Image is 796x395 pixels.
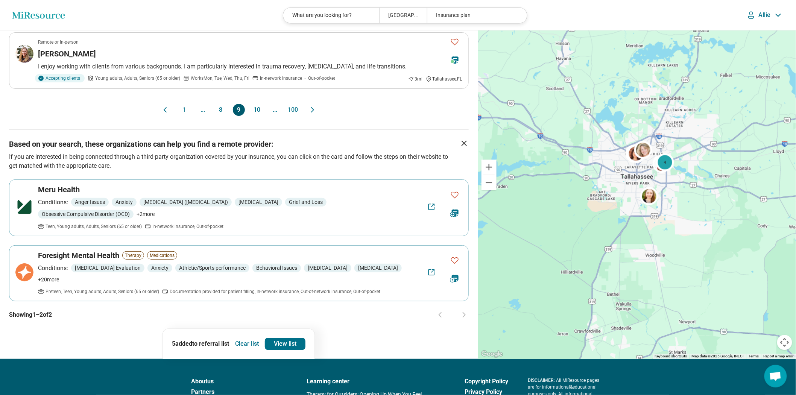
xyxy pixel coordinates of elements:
a: Report a map error [764,354,794,358]
button: Favorite [447,187,462,203]
a: FavoriteForesight Mental HealthTherapyMedicationsConditions:[MEDICAL_DATA] EvaluationAnxietyAthle... [9,245,469,301]
div: Open chat [764,365,787,387]
span: Works Mon, Tue, Wed, Thu, Fri [191,75,249,82]
p: Allie [759,11,771,19]
a: Aboutus [191,377,287,386]
a: Copyright Policy [465,377,508,386]
div: Tallahassee , FL [426,76,462,82]
span: [MEDICAL_DATA] [235,198,282,207]
p: Conditions: [38,198,68,207]
span: In-network insurance, Out-of-pocket [152,223,223,230]
h3: Foresight Mental Health [38,250,119,261]
button: Favorite [447,34,462,50]
span: Preteen, Teen, Young adults, Adults, Seniors (65 or older) [46,288,159,295]
button: 10 [251,104,263,116]
span: [MEDICAL_DATA] ([MEDICAL_DATA]) [140,198,232,207]
a: Terms (opens in new tab) [749,354,759,358]
span: [MEDICAL_DATA] [354,264,402,272]
a: Open this area in Google Maps (opens a new window) [480,349,504,359]
span: Therapy [122,251,144,260]
button: Clear list [232,338,262,350]
button: Next page [308,104,317,116]
span: Anger Issues [71,198,109,207]
span: Documentation provided for patient filling, In-network insurance, Out-of-network insurance, Out-o... [170,288,380,295]
button: Zoom out [482,175,497,190]
button: 9 [233,104,245,116]
span: ... [269,104,281,116]
a: View list [265,338,305,350]
span: + 2 more [137,210,155,218]
button: Map camera controls [777,335,792,350]
button: Previous page [436,310,445,319]
span: DISCLAIMER [528,378,554,383]
span: Behavioral Issues [252,264,301,272]
div: Showing 1 – 2 of 2 [9,301,469,328]
span: Medications [147,251,177,260]
button: Next page [460,310,469,319]
span: Teen, Young adults, Adults, Seniors (65 or older) [46,223,142,230]
span: Out-of-pocket [308,75,335,82]
span: + 20 more [38,276,59,284]
span: Anxiety [112,198,137,207]
button: Previous page [161,104,170,116]
div: Accepting clients [35,74,85,82]
span: ... [197,104,209,116]
img: Google [480,349,504,359]
span: Map data ©2025 Google, INEGI [692,354,744,358]
span: Grief and Loss [285,198,327,207]
div: 4 [656,153,674,171]
p: 5 added [172,339,229,348]
button: Favorite [447,253,462,268]
span: Young adults, Adults, Seniors (65 or older) [95,75,180,82]
span: In-network insurance [260,75,302,82]
span: [MEDICAL_DATA] Evaluation [71,264,144,272]
span: Athletic/Sports performance [175,264,249,272]
button: 1 [179,104,191,116]
div: Insurance plan [427,8,523,23]
span: Obsessive Compulsive Disorder (OCD) [38,210,134,219]
span: to referral list [192,340,229,347]
a: Learning center [307,377,445,386]
p: I enjoy working with clients from various backgrounds. I am particularly interested in trauma rec... [38,62,462,71]
h3: Meru Health [38,184,80,195]
span: [MEDICAL_DATA] [304,264,351,272]
button: Zoom in [482,160,497,175]
button: 100 [287,104,299,116]
div: What are you looking for? [283,8,379,23]
h3: [PERSON_NAME] [38,49,96,59]
a: FavoriteMeru HealthConditions:Anger IssuesAnxiety[MEDICAL_DATA] ([MEDICAL_DATA])[MEDICAL_DATA]Gri... [9,179,469,236]
button: Keyboard shortcuts [655,354,687,359]
div: 3 mi [408,76,423,82]
div: [GEOGRAPHIC_DATA], [GEOGRAPHIC_DATA] [379,8,427,23]
p: Remote or In-person [38,39,79,46]
p: Conditions: [38,264,68,273]
span: Anxiety [147,264,172,272]
button: 8 [215,104,227,116]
